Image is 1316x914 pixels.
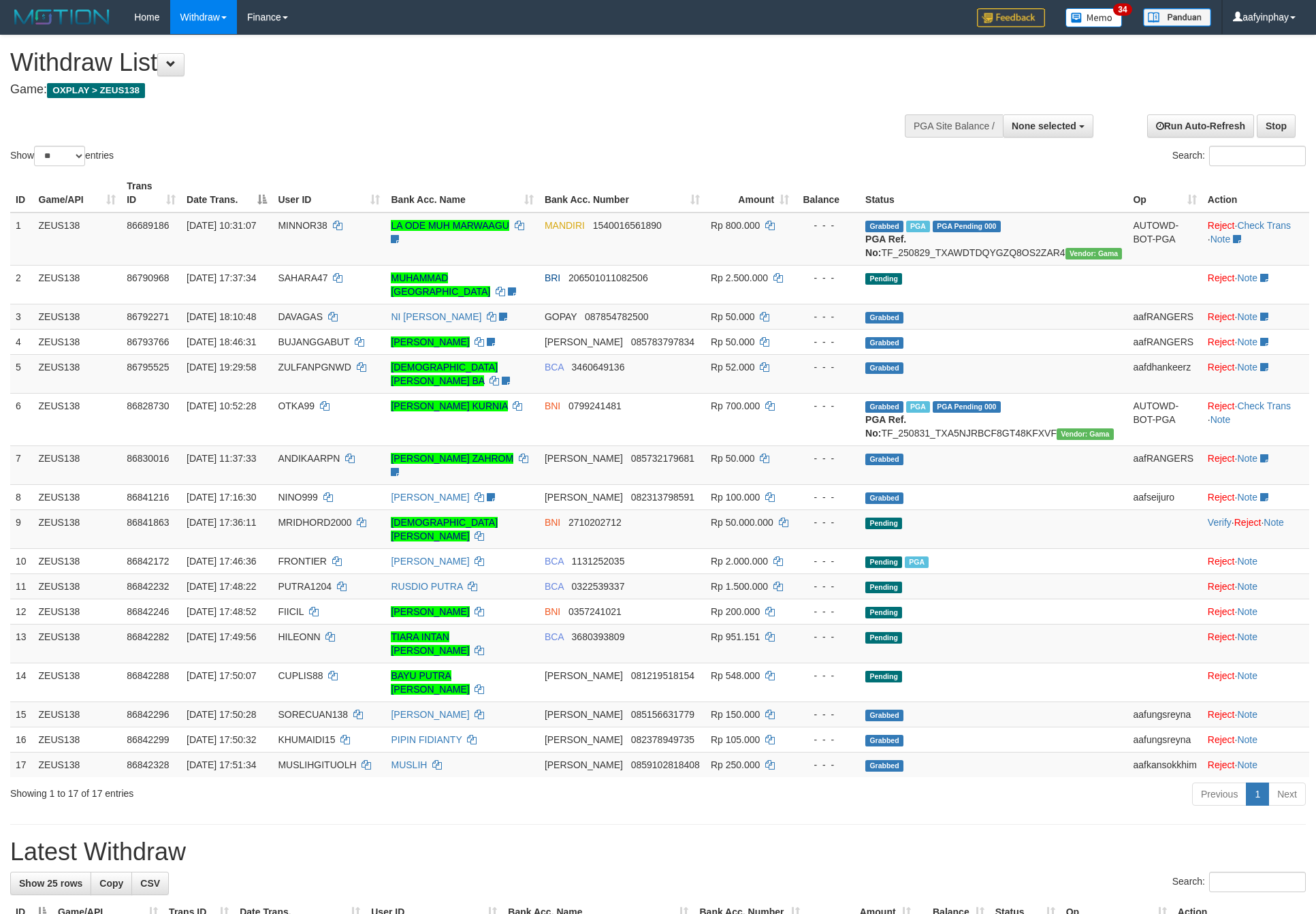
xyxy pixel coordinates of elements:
[1208,220,1235,231] a: Reject
[1172,146,1306,166] label: Search:
[1208,453,1235,464] a: Reject
[572,556,625,567] span: Copy 1131252035 to clipboard
[1202,663,1309,702] td: ·
[545,556,564,567] span: BCA
[631,709,694,720] span: Copy 085156631779 to clipboard
[391,272,490,297] a: MUHAMMAD [GEOGRAPHIC_DATA]
[711,556,768,567] span: Rp 2.000.000
[800,399,854,413] div: - - -
[711,517,773,528] span: Rp 50.000.000
[545,631,564,642] span: BCA
[711,311,755,322] span: Rp 50.000
[33,393,122,445] td: ZEUS138
[391,709,469,720] a: [PERSON_NAME]
[47,83,145,98] span: OXPLAY > ZEUS138
[1127,393,1202,445] td: AUTOWD-BOT-PGA
[10,354,33,393] td: 5
[10,484,33,509] td: 8
[711,453,755,464] span: Rp 50.000
[187,670,256,681] span: [DATE] 17:50:07
[545,606,560,617] span: BNI
[711,362,755,373] span: Rp 52.000
[1202,265,1309,304] td: ·
[1127,304,1202,329] td: aafRANGERS
[33,548,122,573] td: ZEUS138
[1202,174,1309,212] th: Action
[33,509,122,548] td: ZEUS138
[181,174,272,212] th: Date Trans.: activate to sort column descending
[33,329,122,354] td: ZEUS138
[865,273,902,285] span: Pending
[10,265,33,304] td: 2
[391,492,469,503] a: [PERSON_NAME]
[865,362,903,374] span: Grabbed
[127,581,169,592] span: 86842232
[545,336,623,347] span: [PERSON_NAME]
[1237,362,1257,373] a: Note
[631,670,694,681] span: Copy 081219518154 to clipboard
[800,310,854,324] div: - - -
[187,581,256,592] span: [DATE] 17:48:22
[1237,556,1257,567] a: Note
[865,518,902,529] span: Pending
[1202,354,1309,393] td: ·
[1237,336,1257,347] a: Note
[127,453,169,464] span: 86830016
[187,220,256,231] span: [DATE] 10:31:07
[545,709,623,720] span: [PERSON_NAME]
[10,573,33,599] td: 11
[278,336,349,347] span: BUJANGGABUT
[711,581,768,592] span: Rp 1.500.000
[391,336,469,347] a: [PERSON_NAME]
[391,362,498,386] a: [DEMOGRAPHIC_DATA][PERSON_NAME] BA
[631,492,694,503] span: Copy 082313798591 to clipboard
[1202,509,1309,548] td: · ·
[272,174,385,212] th: User ID: activate to sort column ascending
[1237,272,1257,283] a: Note
[545,272,560,283] span: BRI
[800,580,854,593] div: - - -
[545,400,560,411] span: BNI
[10,83,864,97] h4: Game:
[711,606,760,617] span: Rp 200.000
[860,393,1127,445] td: TF_250831_TXA5NJRBCF8GT48KFXVF
[10,329,33,354] td: 4
[865,337,903,349] span: Grabbed
[711,220,760,231] span: Rp 800.000
[711,336,755,347] span: Rp 50.000
[1208,517,1232,528] a: Verify
[631,734,694,745] span: Copy 082378949735 to clipboard
[391,631,469,656] a: TIARA INTAN [PERSON_NAME]
[278,670,323,681] span: CUPLIS88
[585,311,648,322] span: Copy 087854782500 to clipboard
[1208,709,1235,720] a: Reject
[545,517,560,528] span: BNI
[278,453,340,464] span: ANDIKAARPN
[10,663,33,702] td: 14
[1210,234,1231,245] a: Note
[860,212,1127,266] td: TF_250829_TXAWDTDQYGZQ8OS2ZAR4
[1237,581,1257,592] a: Note
[1264,517,1284,528] a: Note
[545,311,577,322] span: GOPAY
[187,734,256,745] span: [DATE] 17:50:32
[865,234,906,258] b: PGA Ref. No:
[800,630,854,644] div: - - -
[568,517,622,528] span: Copy 2710202712 to clipboard
[10,548,33,573] td: 10
[711,709,760,720] span: Rp 150.000
[391,400,507,411] a: [PERSON_NAME] KURNIA
[1202,484,1309,509] td: ·
[10,872,91,895] a: Show 25 rows
[631,336,694,347] span: Copy 085783797834 to clipboard
[1237,734,1257,745] a: Note
[127,272,169,283] span: 86790968
[568,272,648,283] span: Copy 206501011082506 to clipboard
[711,631,760,642] span: Rp 951.151
[1192,783,1247,806] a: Previous
[127,400,169,411] span: 86828730
[127,670,169,681] span: 86842288
[187,311,256,322] span: [DATE] 18:10:48
[711,272,768,283] span: Rp 2.500.000
[1202,393,1309,445] td: · ·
